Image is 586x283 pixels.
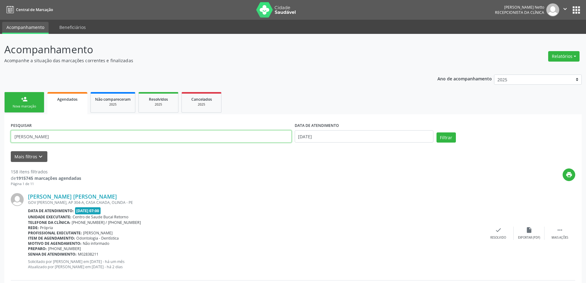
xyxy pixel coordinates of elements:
span: [DATE] 07:00 [75,207,101,214]
strong: 1915745 marcações agendadas [16,175,81,181]
div: 158 itens filtrados [11,168,81,175]
a: [PERSON_NAME] [PERSON_NAME] [28,193,117,200]
a: Central de Marcação [4,5,53,15]
input: Selecione um intervalo [295,130,433,143]
button: Mais filtroskeyboard_arrow_down [11,151,47,162]
div: 2025 [95,102,131,107]
label: PESQUISAR [11,121,32,130]
b: Telefone da clínica: [28,220,70,225]
i:  [556,227,563,233]
button: Relatórios [548,51,580,62]
div: 2025 [143,102,174,107]
button:  [559,3,571,16]
b: Unidade executante: [28,214,71,220]
a: Acompanhamento [2,22,49,34]
span: Central de Marcação [16,7,53,12]
b: Rede: [28,225,39,230]
div: Resolvido [490,236,506,240]
div: 2025 [186,102,217,107]
img: img [11,193,24,206]
div: [PERSON_NAME] Netto [495,5,544,10]
a: Beneficiários [55,22,90,33]
i: insert_drive_file [526,227,532,233]
i: print [566,171,572,178]
i:  [562,6,568,12]
span: Não compareceram [95,97,131,102]
span: Própria [40,225,53,230]
b: Data de atendimento: [28,208,74,213]
p: Acompanhe a situação das marcações correntes e finalizadas [4,57,409,64]
span: M02838211 [78,252,98,257]
b: Preparo: [28,246,47,251]
i: keyboard_arrow_down [37,153,44,160]
div: Mais ações [552,236,568,240]
p: Acompanhamento [4,42,409,57]
b: Item de agendamento: [28,236,75,241]
button: Filtrar [437,132,456,143]
span: Recepcionista da clínica [495,10,544,15]
b: Motivo de agendamento: [28,241,82,246]
div: Página 1 de 11 [11,181,81,187]
div: de [11,175,81,181]
button: print [563,168,575,181]
input: Nome, código do beneficiário ou CPF [11,130,292,143]
span: Resolvidos [149,97,168,102]
p: Ano de acompanhamento [437,75,492,82]
img: img [546,3,559,16]
span: Centro de Saude Bucal Retorno [73,214,128,220]
span: [PHONE_NUMBER] [48,246,81,251]
div: Exportar (PDF) [518,236,540,240]
span: Odontologia - Dentística [76,236,119,241]
label: DATA DE ATENDIMENTO [295,121,339,130]
i: check [495,227,502,233]
div: person_add [21,96,28,103]
span: [PERSON_NAME] [83,230,113,236]
span: [PHONE_NUMBER] / [PHONE_NUMBER] [72,220,141,225]
div: GOV [PERSON_NAME], AP 304-A, CASA CAIADA, OLINDA - PE [28,200,483,205]
span: Agendados [57,97,78,102]
span: Cancelados [191,97,212,102]
b: Profissional executante: [28,230,82,236]
b: Senha de atendimento: [28,252,77,257]
p: Solicitado por [PERSON_NAME] em [DATE] - há um mês Atualizado por [PERSON_NAME] em [DATE] - há 2 ... [28,259,483,269]
button: apps [571,5,582,15]
span: Não informado [83,241,109,246]
div: Nova marcação [9,104,40,109]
